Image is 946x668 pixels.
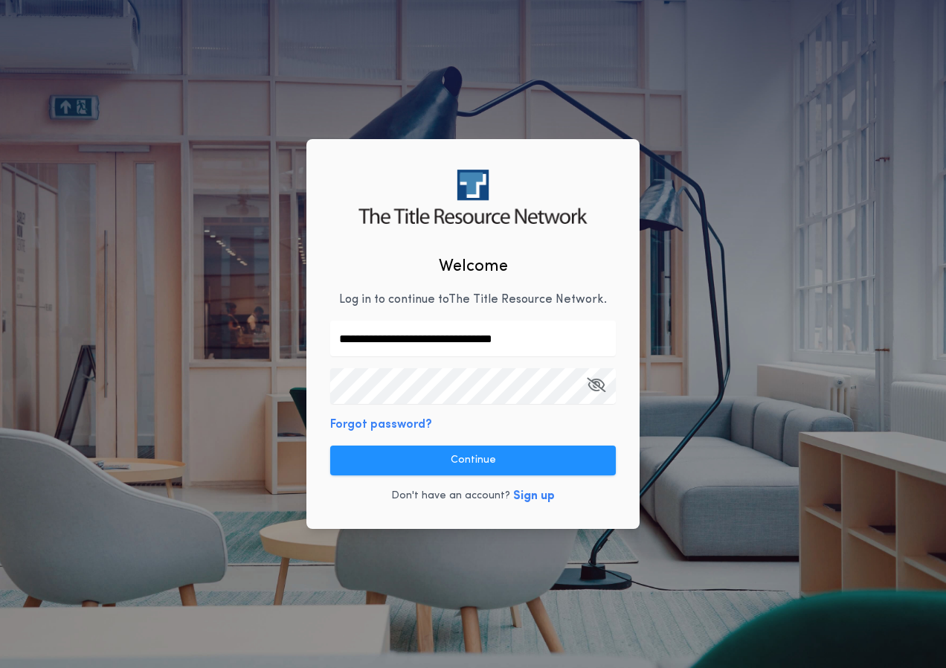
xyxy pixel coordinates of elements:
[439,254,508,279] h2: Welcome
[339,291,607,309] p: Log in to continue to The Title Resource Network .
[330,416,432,434] button: Forgot password?
[330,446,616,475] button: Continue
[391,489,510,504] p: Don't have an account?
[513,487,555,505] button: Sign up
[358,170,587,224] img: logo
